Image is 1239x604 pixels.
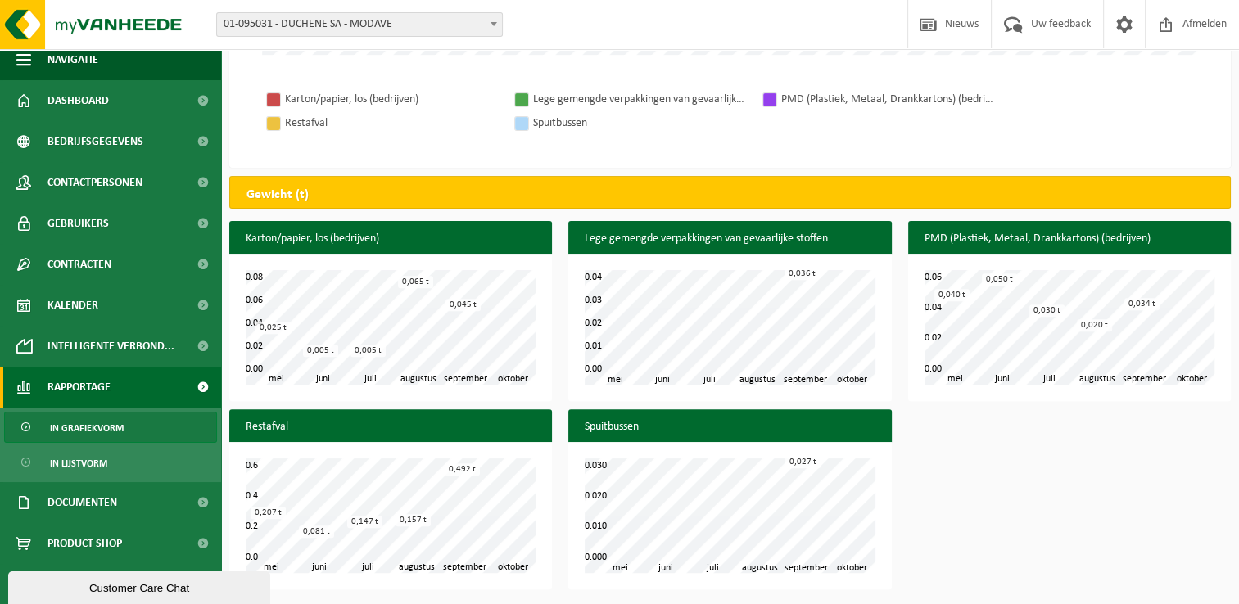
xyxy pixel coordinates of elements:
[47,482,117,523] span: Documenten
[1077,319,1112,331] div: 0,020 t
[50,448,107,479] span: In lijstvorm
[785,268,820,280] div: 0,036 t
[568,409,891,445] h3: Spuitbussen
[934,289,970,301] div: 0,040 t
[230,177,325,213] h2: Gewicht (t)
[1029,304,1065,317] div: 0,030 t
[47,39,98,80] span: Navigatie
[47,203,109,244] span: Gebruikers
[47,80,109,121] span: Dashboard
[4,412,217,443] a: In grafiekvorm
[347,516,382,528] div: 0,147 t
[299,525,334,538] div: 0,081 t
[229,221,552,257] h3: Karton/papier, los (bedrijven)
[781,89,994,110] div: PMD (Plastiek, Metaal, Drankkartons) (bedrijven)
[445,463,480,476] div: 0,492 t
[303,345,338,357] div: 0,005 t
[47,244,111,285] span: Contracten
[47,121,143,162] span: Bedrijfsgegevens
[533,89,746,110] div: Lege gemengde verpakkingen van gevaarlijke stoffen
[47,367,111,408] span: Rapportage
[1124,298,1160,310] div: 0,034 t
[285,89,498,110] div: Karton/papier, los (bedrijven)
[47,162,142,203] span: Contactpersonen
[533,113,746,133] div: Spuitbussen
[908,221,1231,257] h3: PMD (Plastiek, Metaal, Drankkartons) (bedrijven)
[216,12,503,37] span: 01-095031 - DUCHENE SA - MODAVE
[229,409,552,445] h3: Restafval
[47,285,98,326] span: Kalender
[285,113,498,133] div: Restafval
[47,326,174,367] span: Intelligente verbond...
[785,456,821,468] div: 0,027 t
[251,507,286,519] div: 0,207 t
[568,221,891,257] h3: Lege gemengde verpakkingen van gevaarlijke stoffen
[217,13,502,36] span: 01-095031 - DUCHENE SA - MODAVE
[4,447,217,478] a: In lijstvorm
[8,568,274,604] iframe: chat widget
[47,523,122,564] span: Product Shop
[255,322,291,334] div: 0,025 t
[50,412,124,444] span: In grafiekvorm
[350,345,386,357] div: 0,005 t
[445,299,481,311] div: 0,045 t
[396,514,431,526] div: 0,157 t
[398,276,433,288] div: 0,065 t
[982,273,1017,286] div: 0,050 t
